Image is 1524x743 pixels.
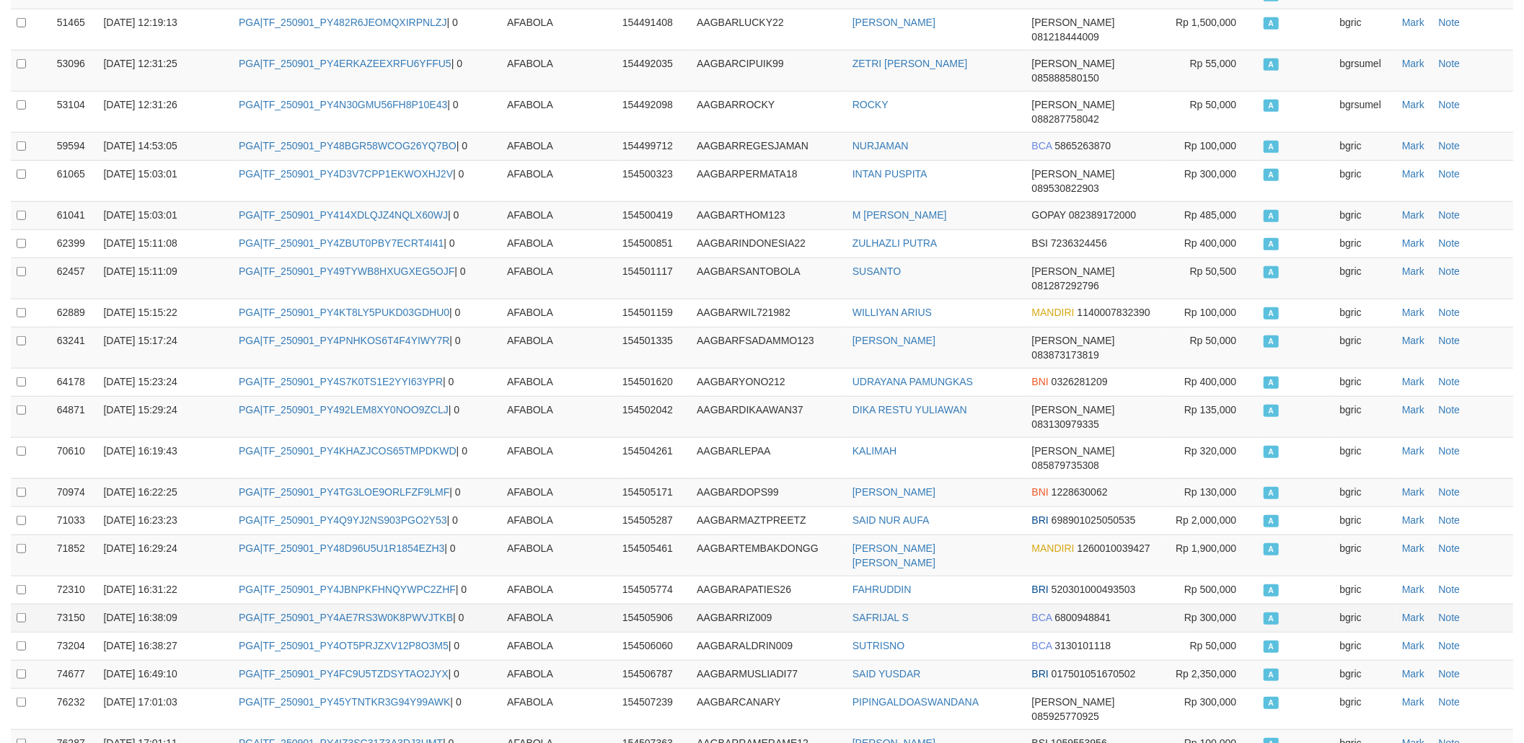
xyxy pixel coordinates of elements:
[853,486,935,498] a: [PERSON_NAME]
[103,376,177,387] span: [DATE] 15:23:24
[853,209,947,221] a: M [PERSON_NAME]
[1439,584,1461,595] a: Note
[51,299,98,327] td: 62889
[103,612,177,623] span: [DATE] 16:38:09
[1264,17,1278,30] span: Accepted
[1334,632,1396,660] td: bgric
[853,335,935,346] a: [PERSON_NAME]
[622,640,673,651] span: 154506060
[239,696,450,708] a: PGA|TF_250901_PY45YTNTKR3G94Y99AWK
[1402,376,1424,387] a: Mark
[1032,514,1049,526] span: BRI
[1334,327,1396,368] td: bgric
[51,478,98,506] td: 70974
[103,99,177,110] span: [DATE] 12:31:26
[1184,140,1236,151] span: Rp 100,000
[622,265,673,277] span: 154501117
[233,632,501,660] td: | 0
[103,237,177,249] span: [DATE] 15:11:08
[51,9,98,50] td: 51465
[1439,404,1461,416] a: Note
[622,612,673,623] span: 154505906
[853,612,909,623] a: SAFRIJAL S
[853,445,897,457] a: KALIMAH
[501,327,617,368] td: AFABOLA
[103,445,177,457] span: [DATE] 16:19:43
[1184,209,1236,221] span: Rp 485,000
[1032,404,1115,416] span: [PERSON_NAME]
[622,514,673,526] span: 154505287
[239,307,449,318] a: PGA|TF_250901_PY4KT8LY5PUKD03GDHU0
[853,668,921,680] a: SAID YUSDAR
[233,160,501,201] td: | 0
[1439,486,1461,498] a: Note
[622,584,673,595] span: 154505774
[1032,113,1099,125] span: Copy 088287758042 to clipboard
[853,237,937,249] a: ZULHAZLI PUTRA
[622,376,673,387] span: 154501620
[1264,612,1278,625] span: Accepted
[501,9,617,50] td: AFABOLA
[697,514,806,526] span: AAGBARMAZTPREETZ
[233,9,501,50] td: | 0
[1190,640,1237,651] span: Rp 50,000
[697,265,801,277] span: AAGBARSANTOBOLA
[1402,612,1424,623] a: Mark
[1264,238,1278,250] span: Accepted
[1190,335,1237,346] span: Rp 50,000
[239,514,446,526] a: PGA|TF_250901_PY4Q9YJ2NS903PGO2Y53
[853,542,935,568] a: [PERSON_NAME] [PERSON_NAME]
[103,542,177,554] span: [DATE] 16:29:24
[1264,377,1278,389] span: Accepted
[239,99,447,110] a: PGA|TF_250901_PY4N30GMU56FH8P10E43
[51,132,98,160] td: 59594
[51,604,98,632] td: 73150
[501,201,617,229] td: AFABOLA
[853,514,930,526] a: SAID NUR AUFA
[1176,542,1236,554] span: Rp 1,900,000
[697,404,803,416] span: AAGBARDIKAAWAN37
[697,17,784,28] span: AAGBARLUCKY22
[501,478,617,506] td: AFABOLA
[501,437,617,478] td: AFABOLA
[1402,140,1424,151] a: Mark
[1402,584,1424,595] a: Mark
[51,258,98,299] td: 62457
[239,140,457,151] a: PGA|TF_250901_PY48BGR58WCOG26YQ7BO
[1032,542,1075,554] span: MANDIRI
[1032,237,1049,249] span: BSI
[1402,99,1424,110] a: Mark
[1264,169,1278,181] span: Accepted
[103,209,177,221] span: [DATE] 15:03:01
[239,542,444,554] a: PGA|TF_250901_PY48D96U5U1R1854EZH3
[697,640,793,651] span: AAGBARALDRIN009
[239,376,443,387] a: PGA|TF_250901_PY4S7K0TS1E2YYI63YPR
[239,584,456,595] a: PGA|TF_250901_PY4JBNPKFHNQYWPC2ZHF
[1176,514,1236,526] span: Rp 2,000,000
[103,584,177,595] span: [DATE] 16:31:22
[233,535,501,576] td: | 0
[1264,141,1278,153] span: Accepted
[103,265,177,277] span: [DATE] 15:11:09
[1184,168,1236,180] span: Rp 300,000
[1032,209,1066,221] span: GOPAY
[239,209,448,221] a: PGA|TF_250901_PY414XDLQJZ4NQLX60WJ
[1439,542,1461,554] a: Note
[51,160,98,201] td: 61065
[103,58,177,69] span: [DATE] 12:31:25
[1078,542,1150,554] span: Copy 1260010039427 to clipboard
[103,514,177,526] span: [DATE] 16:23:23
[1264,515,1278,527] span: Accepted
[1439,265,1461,277] a: Note
[1052,514,1136,526] span: Copy 698901025050535 to clipboard
[853,265,901,277] a: SUSANTO
[1184,404,1236,416] span: Rp 135,000
[233,506,501,535] td: | 0
[853,696,979,708] a: PIPINGALDOASWANDANA
[697,668,798,680] span: AAGBARMUSLIADI77
[1032,584,1049,595] span: BRI
[853,99,889,110] a: ROCKY
[1439,168,1461,180] a: Note
[51,506,98,535] td: 71033
[1184,612,1236,623] span: Rp 300,000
